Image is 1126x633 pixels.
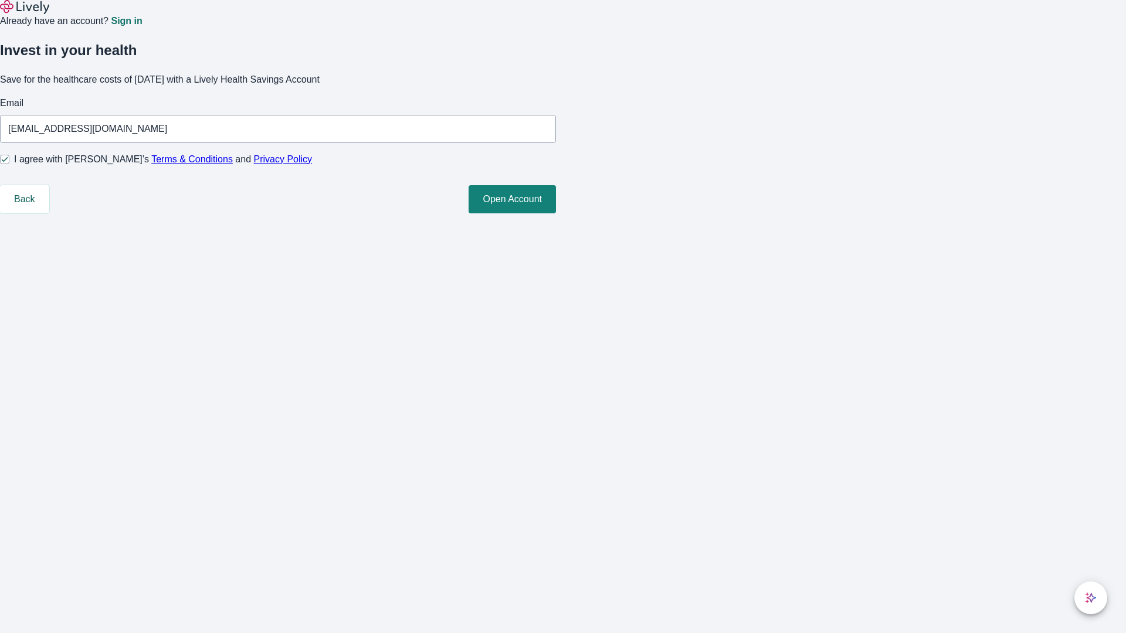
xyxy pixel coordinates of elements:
a: Privacy Policy [254,154,313,164]
a: Terms & Conditions [151,154,233,164]
button: Open Account [469,185,556,213]
button: chat [1074,581,1107,614]
a: Sign in [111,16,142,26]
svg: Lively AI Assistant [1085,592,1097,604]
span: I agree with [PERSON_NAME]’s and [14,152,312,166]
